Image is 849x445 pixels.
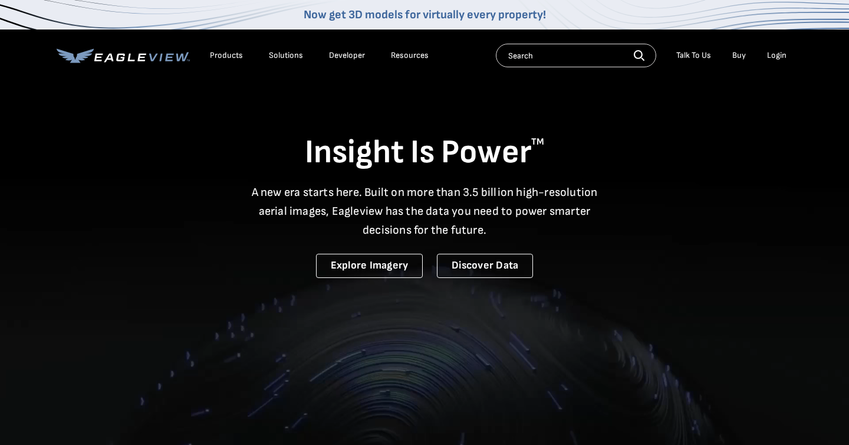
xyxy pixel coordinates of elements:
a: Developer [329,50,365,61]
div: Resources [391,50,429,61]
a: Explore Imagery [316,254,423,278]
input: Search [496,44,656,67]
a: Discover Data [437,254,533,278]
a: Buy [732,50,746,61]
div: Talk To Us [676,50,711,61]
div: Login [767,50,787,61]
div: Products [210,50,243,61]
p: A new era starts here. Built on more than 3.5 billion high-resolution aerial images, Eagleview ha... [244,183,605,240]
h1: Insight Is Power [57,132,792,174]
div: Solutions [269,50,303,61]
sup: TM [531,136,544,148]
a: Now get 3D models for virtually every property! [304,8,546,22]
